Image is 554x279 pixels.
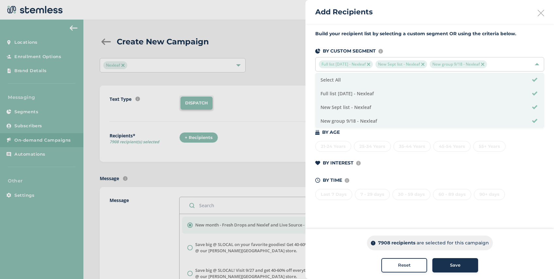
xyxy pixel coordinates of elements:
[481,63,484,66] img: icon-close-accent-8a337256.svg
[345,178,349,183] img: icon-info-236977d2.svg
[381,258,427,272] button: Reset
[315,30,544,37] label: Build your recipient list by selecting a custom segment OR using the criteria below.
[319,60,373,68] span: Full list [DATE] - Nexleaf
[315,178,320,183] img: icon-time-dark-e6b1183b.svg
[316,73,544,87] li: Select All
[322,129,340,136] p: BY AGE
[398,262,411,269] span: Reset
[450,262,460,269] span: Save
[378,49,383,54] img: icon-info-236977d2.svg
[323,177,342,184] p: BY TIME
[315,161,320,165] img: icon-heart-dark-29e6356f.svg
[367,63,370,66] img: icon-close-accent-8a337256.svg
[417,240,489,246] p: are selected for this campaign
[378,240,415,246] p: 7908 recipients
[316,101,544,114] li: New Sept list - Nexleaf
[430,60,487,68] span: New group 9/18 - Nexleaf
[316,114,544,128] li: New group 9/18 - Nexleaf
[421,63,424,66] img: icon-close-accent-8a337256.svg
[323,48,376,54] p: BY CUSTOM SEGMENT
[375,60,427,68] span: New Sept list - Nexleaf
[371,241,375,245] img: icon-info-dark-48f6c5f3.svg
[315,130,320,135] img: icon-cake-93b2a7b5.svg
[315,49,320,54] img: icon-segments-dark-074adb27.svg
[316,87,544,101] li: Full list [DATE] - Nexleaf
[432,258,478,272] button: Save
[315,7,373,17] h2: Add Recipients
[356,161,361,165] img: icon-info-236977d2.svg
[323,160,354,166] p: BY INTEREST
[521,248,554,279] iframe: Chat Widget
